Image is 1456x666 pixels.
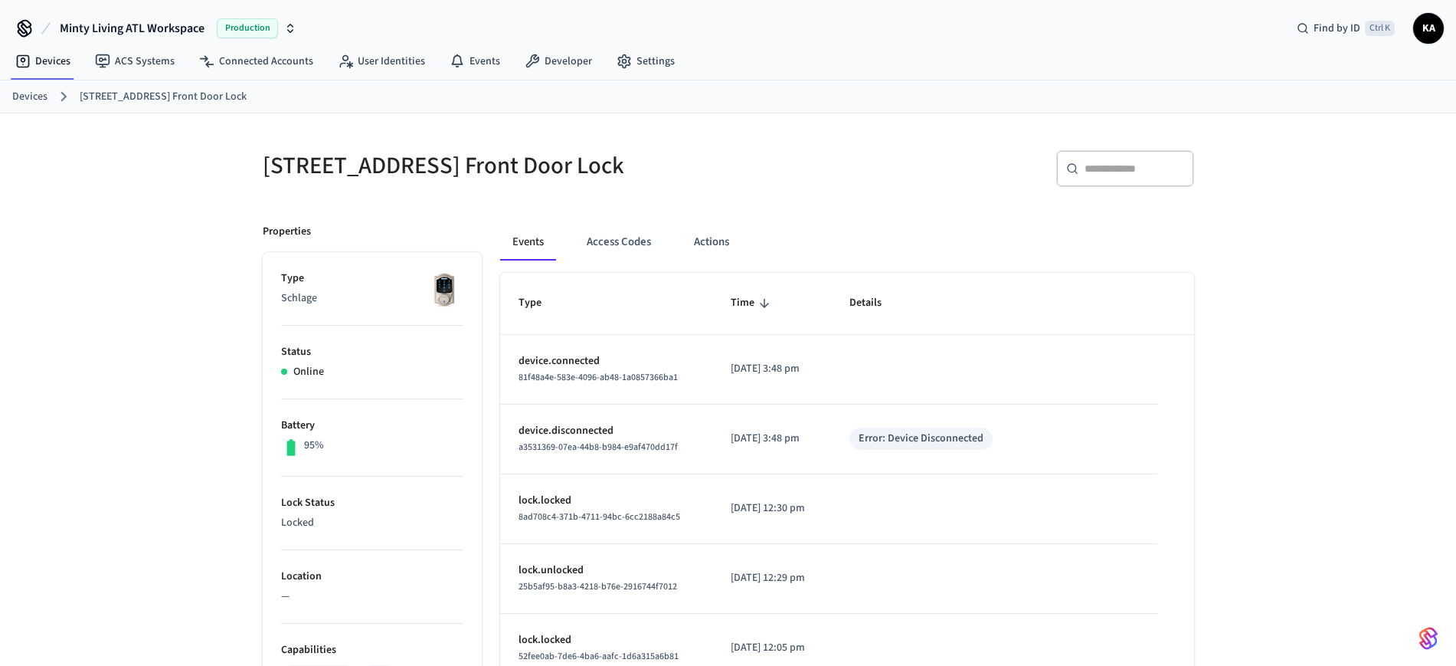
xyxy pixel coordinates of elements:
[604,48,687,75] a: Settings
[574,224,663,261] button: Access Codes
[12,89,47,105] a: Devices
[281,290,463,307] p: Schlage
[849,291,901,315] span: Details
[187,48,326,75] a: Connected Accounts
[859,431,983,447] div: Error: Device Disconnected
[326,48,437,75] a: User Identities
[519,493,694,509] p: lock.locked
[281,642,463,658] p: Capabilities
[293,364,324,380] p: Online
[519,580,677,593] span: 25b5af95-b8a3-4218-b76e-2916744f7012
[304,438,324,454] p: 95%
[3,48,83,75] a: Devices
[281,344,463,360] p: Status
[519,423,694,439] p: device.disconnected
[1413,13,1444,44] button: KA
[519,632,694,648] p: lock.locked
[1365,21,1395,36] span: Ctrl K
[425,271,463,309] img: Schlage Sense Smart Deadbolt with Camelot Trim, Front
[519,510,680,523] span: 8ad708c4-371b-4711-94bc-6cc2188a84c5
[731,640,813,656] p: [DATE] 12:05 pm
[281,515,463,531] p: Locked
[519,441,678,454] span: a3531369-07ea-44b8-b984-e9af470dd17f
[512,48,604,75] a: Developer
[519,650,679,663] span: 52fee0ab-7de6-4ba6-aafc-1d6a315a6b81
[281,495,463,511] p: Lock Status
[519,563,694,579] p: lock.unlocked
[1314,21,1360,36] span: Find by ID
[217,18,278,38] span: Production
[83,48,187,75] a: ACS Systems
[1284,15,1407,42] div: Find by IDCtrl K
[500,224,556,261] button: Events
[500,224,1194,261] div: ant example
[519,353,694,369] p: device.connected
[263,224,311,240] p: Properties
[1419,626,1438,651] img: SeamLogoGradient.69752ec5.svg
[682,224,741,261] button: Actions
[731,570,813,586] p: [DATE] 12:29 pm
[80,89,247,105] a: [STREET_ADDRESS] Front Door Lock
[731,291,774,315] span: Time
[519,291,561,315] span: Type
[263,150,719,182] h5: [STREET_ADDRESS] Front Door Lock
[281,569,463,585] p: Location
[731,431,813,447] p: [DATE] 3:48 pm
[281,418,463,434] p: Battery
[731,361,813,377] p: [DATE] 3:48 pm
[437,48,512,75] a: Events
[519,371,678,384] span: 81f48a4e-583e-4096-ab48-1a0857366ba1
[281,589,463,605] p: —
[60,19,204,38] span: Minty Living ATL Workspace
[1415,15,1442,42] span: KA
[731,500,813,517] p: [DATE] 12:30 pm
[281,271,463,287] p: Type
